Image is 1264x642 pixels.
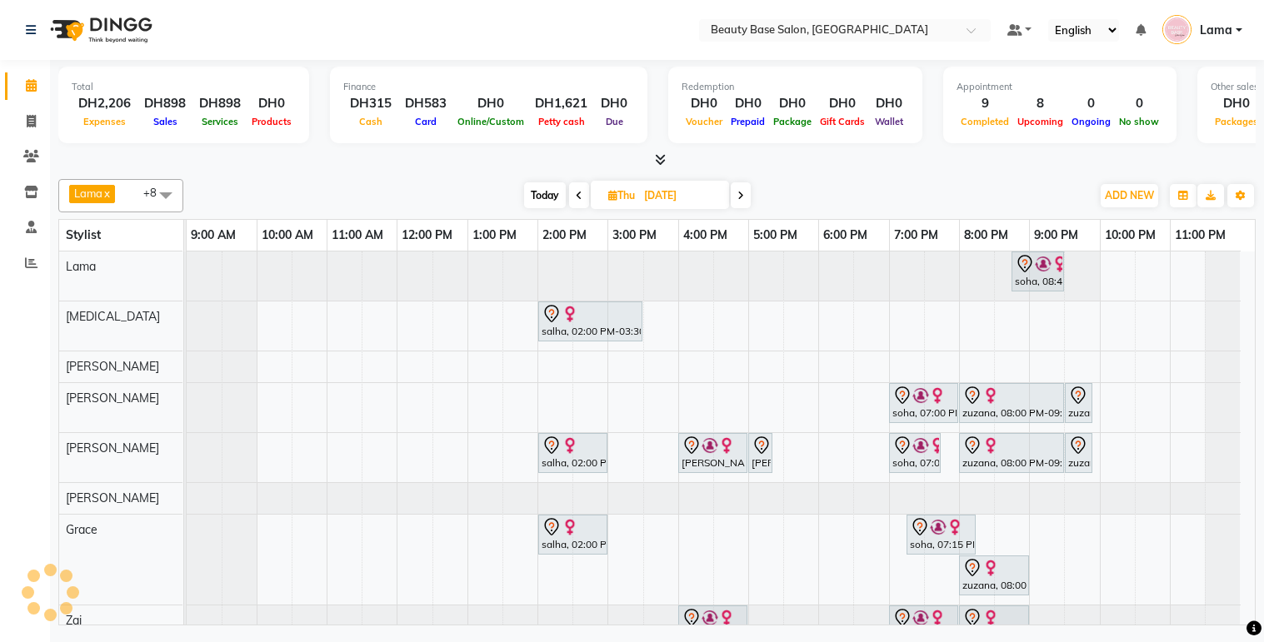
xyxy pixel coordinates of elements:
[534,116,589,127] span: Petty cash
[769,116,816,127] span: Package
[961,435,1062,470] div: zuzana, 08:00 PM-09:30 PM, [GEOGRAPHIC_DATA]
[1013,116,1067,127] span: Upcoming
[66,227,101,242] span: Stylist
[524,182,566,208] span: Today
[1115,94,1163,113] div: 0
[680,435,746,470] div: [PERSON_NAME], 04:00 PM-05:00 PM, Gelish Manicure
[1211,116,1262,127] span: Packages
[679,223,732,247] a: 4:00 PM
[66,522,97,537] span: Grace
[411,116,441,127] span: Card
[604,189,639,202] span: Thu
[1105,189,1154,202] span: ADD NEW
[608,223,661,247] a: 3:00 PM
[1115,116,1163,127] span: No show
[1101,223,1160,247] a: 10:00 PM
[682,94,727,113] div: DH0
[343,94,398,113] div: DH315
[538,223,591,247] a: 2:00 PM
[1211,94,1262,113] div: DH0
[1030,223,1082,247] a: 9:00 PM
[1200,22,1232,39] span: Lama
[816,116,869,127] span: Gift Cards
[961,558,1027,593] div: zuzana, 08:00 PM-09:00 PM, Gelish Pedicure
[66,309,160,324] span: [MEDICAL_DATA]
[749,223,802,247] a: 5:00 PM
[72,94,137,113] div: DH2,206
[890,223,942,247] a: 7:00 PM
[453,116,528,127] span: Online/Custom
[960,223,1012,247] a: 8:00 PM
[750,435,771,470] div: [PERSON_NAME], 05:00 PM-05:20 PM, eyebrow
[102,187,110,200] a: x
[957,94,1013,113] div: 9
[639,183,722,208] input: 2025-09-04
[908,517,974,552] div: soha, 07:15 PM-08:15 PM, Hydration Facial
[957,80,1163,94] div: Appointment
[1101,184,1158,207] button: ADD NEW
[819,223,872,247] a: 6:00 PM
[682,80,909,94] div: Redemption
[66,259,96,274] span: Lama
[682,116,727,127] span: Voucher
[727,116,769,127] span: Prepaid
[540,517,606,552] div: salha, 02:00 PM-03:00 PM, Spa Pedicure
[197,116,242,127] span: Services
[961,386,1062,421] div: zuzana, 08:00 PM-09:30 PM, [GEOGRAPHIC_DATA]
[79,116,130,127] span: Expenses
[869,94,909,113] div: DH0
[891,386,957,421] div: soha, 07:00 PM-08:00 PM, Spa Manicure
[192,94,247,113] div: DH898
[66,359,159,374] span: [PERSON_NAME]
[66,440,159,455] span: [PERSON_NAME]
[1067,94,1115,113] div: 0
[468,223,521,247] a: 1:00 PM
[143,186,169,199] span: +8
[247,116,296,127] span: Products
[343,80,634,94] div: Finance
[602,116,627,127] span: Due
[72,80,296,94] div: Total
[149,116,182,127] span: Sales
[327,223,387,247] a: 11:00 AM
[257,223,317,247] a: 10:00 AM
[1162,15,1192,44] img: Lama
[528,94,594,113] div: DH1,621
[66,391,159,406] span: [PERSON_NAME]
[816,94,869,113] div: DH0
[891,435,939,470] div: soha, 07:00 PM-07:45 PM, full face
[247,94,296,113] div: DH0
[66,613,82,628] span: Zai
[397,223,457,247] a: 12:00 PM
[540,304,641,339] div: salha, 02:00 PM-03:30 PM, Blowdry Wavy
[727,94,769,113] div: DH0
[453,94,528,113] div: DH0
[1067,386,1091,421] div: zuzana, 09:30 PM-09:55 PM, gelish color
[540,435,606,470] div: salha, 02:00 PM-03:00 PM, Spa Manicure
[1013,254,1062,289] div: soha, 08:45 PM-09:30 PM, Blowdry classic
[398,94,453,113] div: DH583
[66,490,159,505] span: [PERSON_NAME]
[769,94,816,113] div: DH0
[355,116,387,127] span: Cash
[137,94,192,113] div: DH898
[74,187,102,200] span: Lama
[1171,223,1230,247] a: 11:00 PM
[957,116,1013,127] span: Completed
[1013,94,1067,113] div: 8
[187,223,240,247] a: 9:00 AM
[594,94,634,113] div: DH0
[42,7,157,53] img: logo
[1067,116,1115,127] span: Ongoing
[1067,435,1091,470] div: zuzana, 09:30 PM-09:55 PM, gelish color
[871,116,907,127] span: Wallet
